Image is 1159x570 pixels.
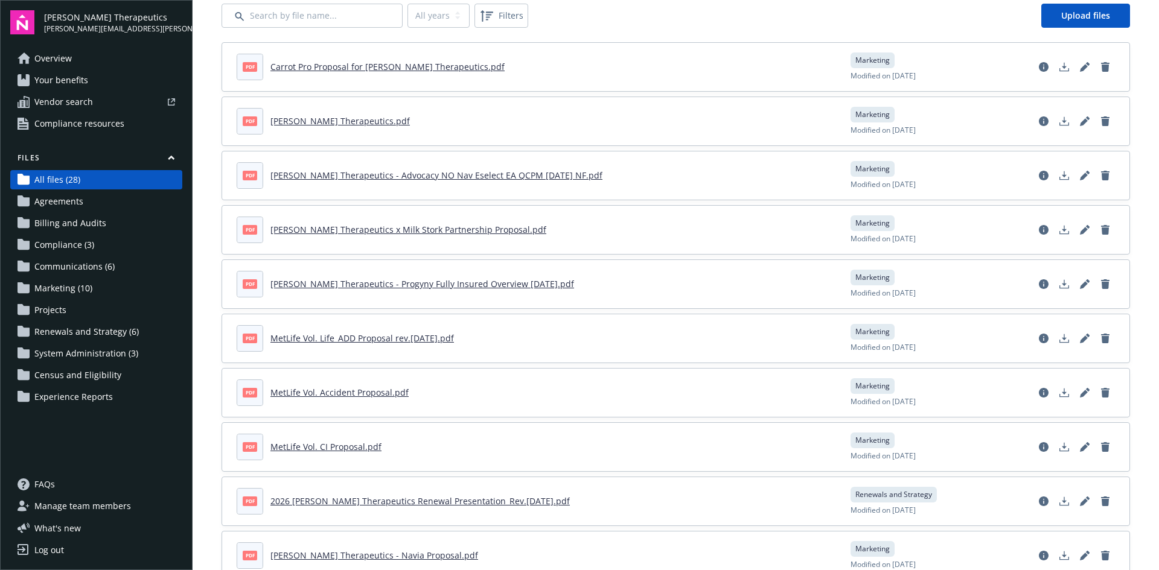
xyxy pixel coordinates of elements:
[499,9,523,22] span: Filters
[270,61,505,72] a: Carrot Pro Proposal for [PERSON_NAME] Therapeutics.pdf
[851,559,916,570] span: Modified on [DATE]
[270,169,602,181] a: [PERSON_NAME] Therapeutics - Advocacy NO Nav Eselect EA QCPM [DATE] NF.pdf
[1034,57,1053,77] a: View file details
[10,300,182,320] a: Projects
[1075,492,1094,511] a: Edit document
[44,10,182,34] button: [PERSON_NAME] Therapeutics[PERSON_NAME][EMAIL_ADDRESS][PERSON_NAME][DOMAIN_NAME]
[10,170,182,189] a: All files (28)
[1096,546,1115,565] a: Delete document
[1096,112,1115,131] a: Delete document
[243,388,257,397] span: pdf
[1075,546,1094,565] a: Edit document
[1055,329,1074,348] a: Download document
[851,451,916,461] span: Modified on [DATE]
[34,214,106,233] span: Billing and Audits
[855,435,890,446] span: Marketing
[34,192,83,211] span: Agreements
[855,218,890,229] span: Marketing
[1096,57,1115,77] a: Delete document
[855,326,890,337] span: Marketing
[851,342,916,353] span: Modified on [DATE]
[851,71,916,81] span: Modified on [DATE]
[477,6,526,25] span: Filters
[243,334,257,343] span: pdf
[10,92,182,112] a: Vendor search
[34,170,80,189] span: All files (28)
[243,551,257,560] span: pdf
[34,344,138,363] span: System Administration (3)
[10,10,34,34] img: navigator-logo.svg
[44,24,182,34] span: [PERSON_NAME][EMAIL_ADDRESS][PERSON_NAME][DOMAIN_NAME]
[1034,112,1053,131] a: View file details
[270,549,478,561] a: [PERSON_NAME] Therapeutics - Navia Proposal.pdf
[1075,57,1094,77] a: Edit document
[10,475,182,494] a: FAQs
[1034,383,1053,402] a: View file details
[1055,220,1074,239] a: Download document
[34,71,88,90] span: Your benefits
[243,279,257,288] span: pdf
[1034,546,1053,565] a: View file details
[243,225,257,234] span: pdf
[10,279,182,298] a: Marketing (10)
[1096,329,1115,348] a: Delete document
[1075,112,1094,131] a: Edit document
[1034,220,1053,239] a: View file details
[851,396,916,407] span: Modified on [DATE]
[34,540,64,560] div: Log out
[243,171,257,180] span: pdf
[34,496,131,516] span: Manage team members
[1055,546,1074,565] a: Download document
[10,257,182,276] a: Communications (6)
[851,125,916,136] span: Modified on [DATE]
[1075,274,1094,294] a: Edit document
[1034,492,1053,511] a: View file details
[1055,57,1074,77] a: Download document
[270,387,409,398] a: MetLife Vol. Accident Proposal.pdf
[1075,220,1094,239] a: Edit document
[10,192,182,211] a: Agreements
[855,163,890,174] span: Marketing
[10,71,182,90] a: Your benefits
[1075,383,1094,402] a: Edit document
[243,116,257,125] span: pdf
[1096,437,1115,457] a: Delete document
[34,92,93,112] span: Vendor search
[855,381,890,391] span: Marketing
[1096,220,1115,239] a: Delete document
[1075,437,1094,457] a: Edit document
[1096,383,1115,402] a: Delete document
[222,4,403,28] input: Search by file name...
[855,55,890,66] span: Marketing
[1055,437,1074,457] a: Download document
[34,257,115,276] span: Communications (6)
[243,496,257,505] span: pdf
[34,475,55,494] span: FAQs
[1096,166,1115,185] a: Delete document
[851,505,916,516] span: Modified on [DATE]
[243,62,257,71] span: pdf
[474,4,528,28] button: Filters
[270,224,546,235] a: [PERSON_NAME] Therapeutics x Milk Stork Partnership Proposal.pdf
[34,366,121,385] span: Census and Eligibility
[10,344,182,363] a: System Administration (3)
[1055,166,1074,185] a: Download document
[243,442,257,451] span: pdf
[34,235,94,255] span: Compliance (3)
[10,522,100,534] button: What's new
[855,543,890,554] span: Marketing
[10,214,182,233] a: Billing and Audits
[270,332,454,344] a: MetLife Vol. Life_ADD Proposal rev.[DATE].pdf
[1034,329,1053,348] a: View file details
[851,233,916,244] span: Modified on [DATE]
[34,522,81,534] span: What ' s new
[1075,329,1094,348] a: Edit document
[1075,166,1094,185] a: Edit document
[34,387,113,407] span: Experience Reports
[270,115,410,127] a: [PERSON_NAME] Therapeutics.pdf
[34,49,72,68] span: Overview
[270,441,382,452] a: MetLife Vol. CI Proposal.pdf
[1041,4,1130,28] a: Upload files
[1055,492,1074,511] a: Download document
[34,322,139,341] span: Renewals and Strategy (6)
